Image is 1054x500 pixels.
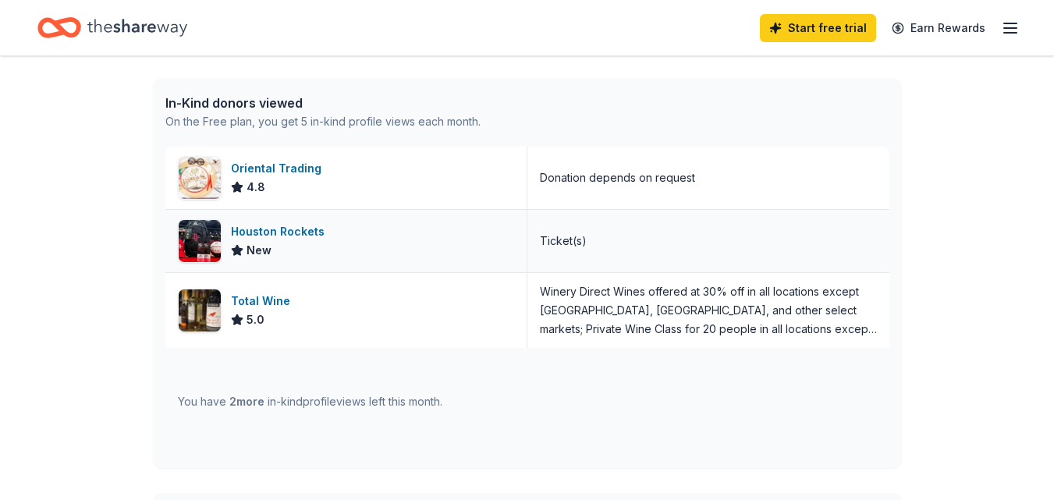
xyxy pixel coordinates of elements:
[247,241,271,260] span: New
[179,157,221,199] img: Image for Oriental Trading
[760,14,876,42] a: Start free trial
[247,178,265,197] span: 4.8
[247,310,264,329] span: 5.0
[231,222,331,241] div: Houston Rockets
[165,112,481,131] div: On the Free plan, you get 5 in-kind profile views each month.
[179,220,221,262] img: Image for Houston Rockets
[231,292,296,310] div: Total Wine
[540,282,877,339] div: Winery Direct Wines offered at 30% off in all locations except [GEOGRAPHIC_DATA], [GEOGRAPHIC_DAT...
[882,14,995,42] a: Earn Rewards
[229,395,264,408] span: 2 more
[37,9,187,46] a: Home
[540,168,695,187] div: Donation depends on request
[540,232,587,250] div: Ticket(s)
[231,159,328,178] div: Oriental Trading
[165,94,481,112] div: In-Kind donors viewed
[179,289,221,332] img: Image for Total Wine
[178,392,442,411] div: You have in-kind profile views left this month.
